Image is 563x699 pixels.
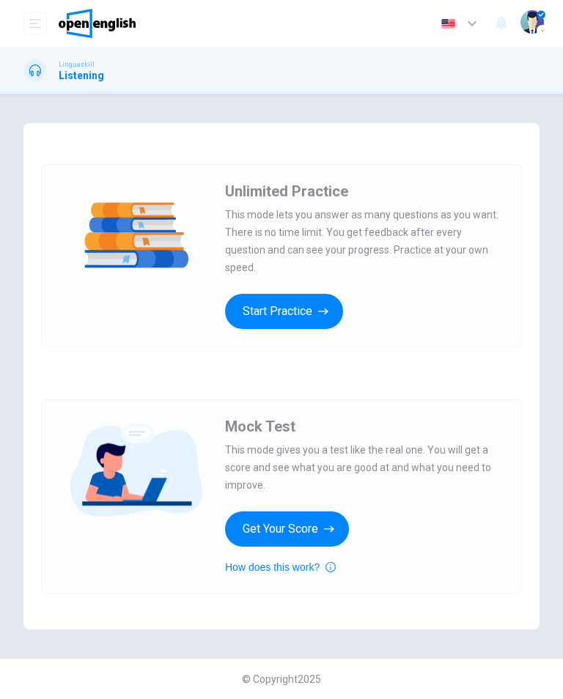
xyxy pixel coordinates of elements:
span: This mode gives you a test like the real one. You will get a score and see what you are good at a... [225,441,504,494]
button: How does this work? [225,558,336,576]
button: Start Practice [225,294,343,329]
button: Get Your Score [225,511,349,547]
span: This mode lets you answer as many questions as you want. There is no time limit. You get feedback... [225,206,504,276]
h1: Listening [59,70,104,81]
span: Linguaskill [59,59,95,70]
span: © Copyright 2025 [242,673,321,685]
span: Unlimited Practice [225,182,348,200]
button: open mobile menu [23,12,47,35]
span: Mock Test [225,418,295,435]
img: en [439,18,457,29]
img: OpenEnglish logo [59,9,136,38]
img: Profile picture [520,10,544,34]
